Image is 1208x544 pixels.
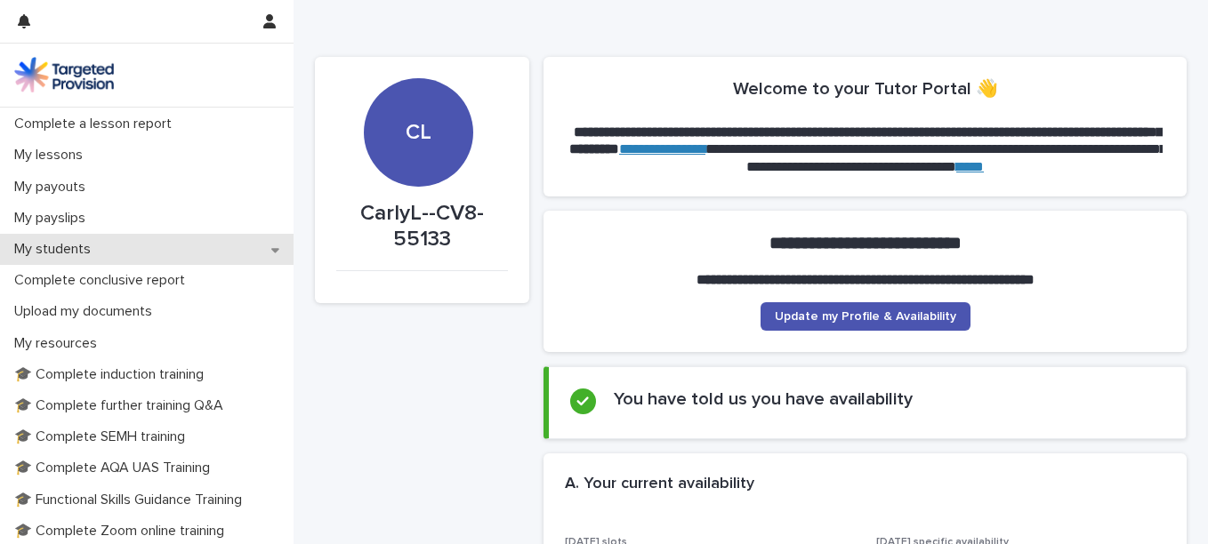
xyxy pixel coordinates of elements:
p: My payouts [7,179,100,196]
p: 🎓 Complete AQA UAS Training [7,460,224,476]
p: My payslips [7,210,100,227]
p: 🎓 Complete further training Q&A [7,397,238,414]
p: 🎓 Complete Zoom online training [7,523,238,540]
p: 🎓 Complete induction training [7,366,218,383]
h2: A. Your current availability [565,475,754,494]
p: CarlyL--CV8-55133 [336,201,508,252]
h2: Welcome to your Tutor Portal 👋 [733,78,998,100]
p: My students [7,241,105,258]
a: Update my Profile & Availability [761,302,970,331]
div: CL [364,12,472,146]
span: Update my Profile & Availability [775,310,956,323]
p: My resources [7,335,111,352]
img: M5nRWzHhSzIhMunXDL62 [14,57,114,92]
p: Complete conclusive report [7,272,199,289]
p: 🎓 Complete SEMH training [7,428,199,445]
p: Complete a lesson report [7,116,186,132]
p: My lessons [7,147,97,164]
h2: You have told us you have availability [614,388,913,410]
p: Upload my documents [7,303,166,320]
p: 🎓 Functional Skills Guidance Training [7,492,256,508]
